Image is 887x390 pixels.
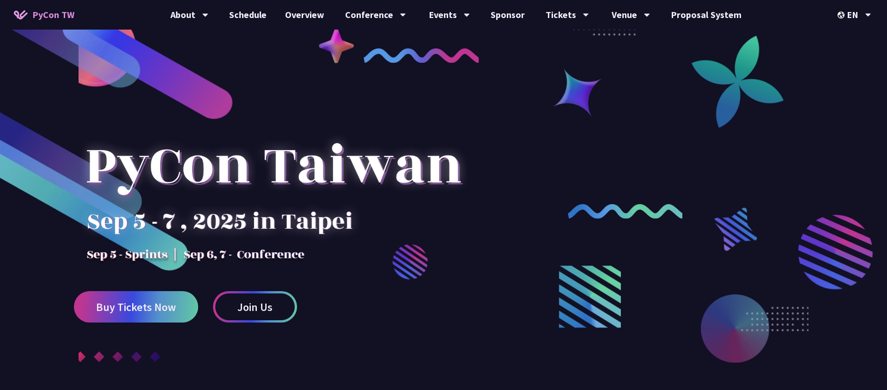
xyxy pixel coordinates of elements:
[32,8,74,22] span: PyCon TW
[5,3,84,26] a: PyCon TW
[838,12,847,18] img: Locale Icon
[364,48,479,62] img: curly-1.ebdbada.png
[96,301,176,313] span: Buy Tickets Now
[568,204,683,218] img: curly-2.e802c9f.png
[213,291,297,323] a: Join Us
[74,291,198,323] a: Buy Tickets Now
[14,10,28,19] img: Home icon of PyCon TW 2025
[237,301,273,313] span: Join Us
